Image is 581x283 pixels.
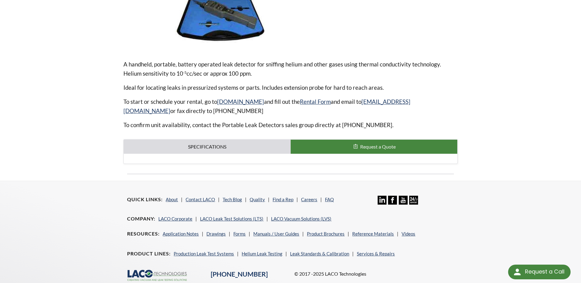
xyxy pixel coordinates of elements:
[357,251,395,256] a: Services & Repairs
[200,216,263,221] a: LACO Leak Test Solutions (LTS)
[402,231,415,236] a: Videos
[124,140,290,154] a: Specifications
[525,265,564,279] div: Request a Call
[300,98,331,105] a: Rental Form
[233,231,246,236] a: Forms
[508,265,571,279] div: Request a Call
[325,197,334,202] a: FAQ
[123,60,457,78] p: A handheld, portable, battery operated leak detector for sniffing helium and other gases using th...
[123,83,457,92] p: Ideal for locating leaks in pressurized systems or parts. Includes extension probe for hard to re...
[250,197,265,202] a: Quality
[163,231,199,236] a: Application Notes
[211,270,268,278] a: [PHONE_NUMBER]
[186,197,215,202] a: Contact LACO
[206,231,226,236] a: Drawings
[290,251,349,256] a: Leak Standards & Calibration
[127,231,160,237] h4: Resources
[127,216,155,222] h4: Company
[174,251,234,256] a: Production Leak Test Systems
[360,144,396,149] span: Request a Quote
[307,231,345,236] a: Product Brochures
[127,196,163,203] h4: Quick Links
[271,216,331,221] a: LACO Vacuum Solutions (LVS)
[166,197,178,202] a: About
[253,231,299,236] a: Manuals / User Guides
[242,251,282,256] a: Helium Leak Testing
[301,197,317,202] a: Careers
[294,270,454,278] p: © 2017 -2025 LACO Technologies
[123,120,457,130] p: To confirm unit availability, contact the Portable Leak Detectors sales group directly at [PHONE_...
[409,200,418,206] a: 24/7 Support
[273,197,293,202] a: Find a Rep
[123,97,457,115] p: To start or schedule your rental, go to and fill out the and email to or fax directly to [PHONE_N...
[223,197,242,202] a: Tech Blog
[217,98,264,105] a: [DOMAIN_NAME]
[127,251,171,257] h4: Product Lines
[158,216,192,221] a: LACO Corporate
[352,231,394,236] a: Reference Materials
[183,70,187,75] sup: -5
[512,267,522,277] img: round button
[409,196,418,205] img: 24/7 Support Icon
[291,140,457,154] button: Request a Quote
